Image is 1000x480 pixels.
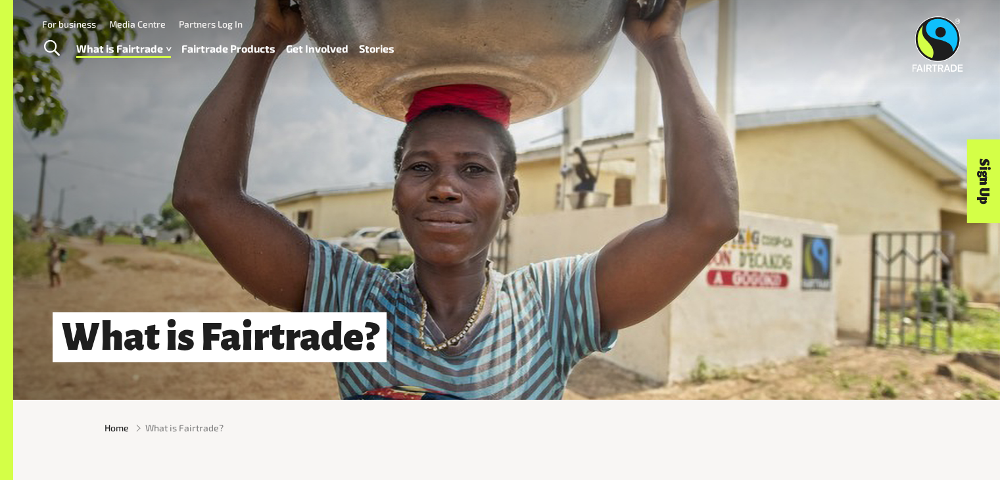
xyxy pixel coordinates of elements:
[53,312,387,363] h1: What is Fairtrade?
[145,421,224,435] span: What is Fairtrade?
[109,18,166,30] a: Media Centre
[286,39,348,59] a: Get Involved
[181,39,275,59] a: Fairtrade Products
[76,39,171,59] a: What is Fairtrade
[105,421,129,435] a: Home
[179,18,243,30] a: Partners Log In
[36,32,68,65] a: Toggle Search
[913,16,963,72] img: Fairtrade Australia New Zealand logo
[42,18,96,30] a: For business
[359,39,394,59] a: Stories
